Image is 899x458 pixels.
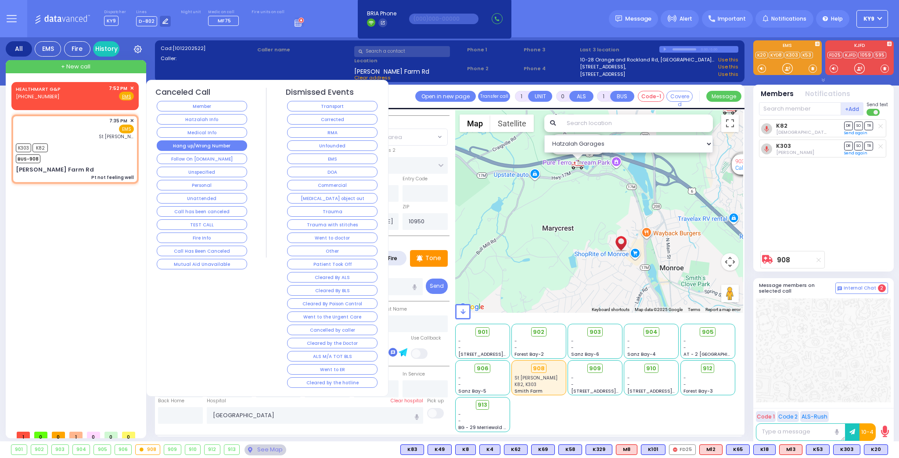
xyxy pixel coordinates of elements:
div: ALS [699,444,723,455]
a: Use this [718,63,738,71]
span: 910 [646,364,656,373]
button: Cleared By ALS [287,272,378,283]
span: [STREET_ADDRESS][PERSON_NAME] [571,388,654,394]
button: Show satellite imagery [490,114,534,132]
a: 908 [777,257,790,263]
div: BLS [641,444,665,455]
div: ALS KJ [616,444,637,455]
a: K20 [755,52,768,58]
button: Notifications [805,89,850,99]
label: Lines [136,10,171,15]
span: 913 [478,401,487,409]
span: TR [864,142,873,150]
button: Code-1 [638,91,664,102]
span: St Anthony [99,133,134,140]
span: Sanz Bay-6 [571,351,599,358]
button: Covered [666,91,693,102]
span: - [458,344,461,351]
label: Entry Code [403,175,428,182]
div: BLS [558,444,582,455]
span: DR [844,142,853,150]
div: K329 [586,444,612,455]
span: 0 [34,432,47,438]
div: K49 [428,444,452,455]
input: Search hospital [207,407,423,424]
span: K82, K303 [514,381,536,388]
button: Call has been canceled [157,206,247,217]
button: Unspecified [157,167,247,177]
span: - [571,344,574,351]
label: Location [354,57,464,64]
label: Last 3 location [580,46,659,54]
button: Cleared By BLS [287,285,378,296]
div: 909 [164,445,181,454]
p: Tone [425,254,441,263]
a: [STREET_ADDRESS] [580,71,625,78]
span: - [458,381,461,388]
div: 906 [115,445,132,454]
div: 910 [185,445,201,454]
span: - [627,375,630,381]
span: + New call [61,62,90,71]
button: [MEDICAL_DATA] object out [287,193,378,204]
span: 1 [69,432,83,438]
div: 912 [205,445,220,454]
span: - [458,375,461,381]
button: Send [426,279,448,294]
span: Sanz Bay-5 [458,388,486,394]
span: - [458,338,461,344]
input: (000)000-00000 [409,14,478,24]
div: 904 [73,445,90,454]
h5: Message members on selected call [759,283,835,294]
div: K65 [726,444,750,455]
div: 902 [31,445,48,454]
button: UNIT [528,91,552,102]
input: Search member [759,102,841,115]
span: ✕ [130,85,134,92]
button: KY9 [856,10,888,28]
input: Search a contact [354,46,450,57]
div: FD25 [669,444,696,455]
span: EMS [119,125,134,133]
button: Message [706,91,741,102]
img: Logo [35,13,93,24]
span: 909 [589,364,601,373]
div: K4 [479,444,500,455]
img: message.svg [615,15,622,22]
div: BLS [586,444,612,455]
span: 902 [533,328,544,336]
button: Went to doctor [287,233,378,243]
span: TR [864,122,873,130]
button: Cleared By Poison Control [287,298,378,309]
button: ALS-Rush [800,411,829,422]
button: DOA [287,167,378,177]
div: BLS [726,444,750,455]
span: 912 [703,364,712,373]
button: Trauma [287,206,378,217]
label: In Service [403,371,425,378]
span: 0 [122,432,135,438]
span: 1 [17,432,30,438]
a: History [93,41,119,57]
span: KY9 [104,16,119,26]
a: KJFD [843,52,857,58]
span: BRIA Phone [367,10,396,18]
span: Notifications [771,15,806,23]
button: Fire Info [157,233,247,243]
label: Fire units on call [252,10,284,15]
label: Caller name [257,46,351,54]
label: Turn off text [867,108,881,117]
span: [STREET_ADDRESS][PERSON_NAME] [458,351,541,358]
button: Member [157,101,247,111]
div: Fire [64,41,90,57]
span: Phone 4 [524,65,577,72]
a: K303 [784,52,800,58]
div: All [6,41,32,57]
div: K101 [641,444,665,455]
label: ZIP [403,204,409,211]
button: Patient Took Off [287,259,378,269]
div: K18 [753,444,776,455]
button: Hatzalah Info [157,114,247,125]
div: BLS [753,444,776,455]
button: Medical Info [157,127,247,138]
